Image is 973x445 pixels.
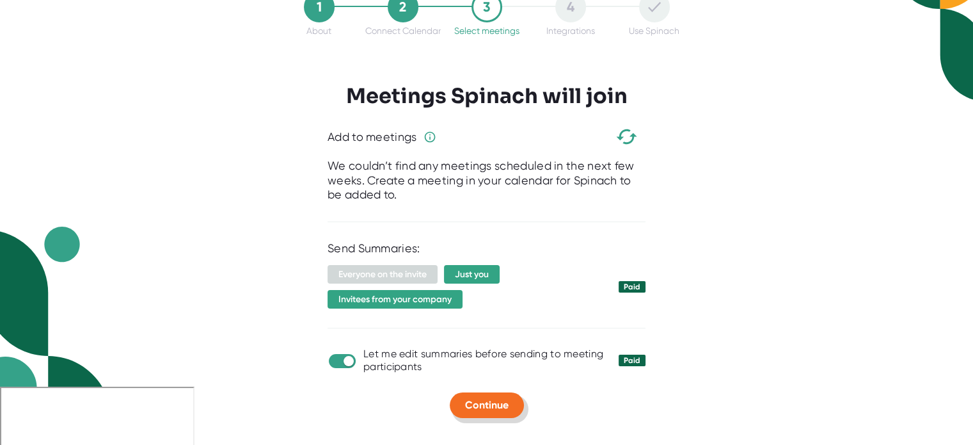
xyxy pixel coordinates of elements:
div: We couldn’t find any meetings scheduled in the next few weeks. Create a meeting in your calendar ... [328,159,645,202]
div: Paid [624,282,640,291]
h3: Meetings Spinach will join [346,84,628,108]
span: Invitees from your company [328,290,463,309]
div: About [306,26,331,36]
div: Let me edit summaries before sending to meeting participants [363,348,609,373]
div: Add to meetings [328,130,417,145]
span: Continue [465,399,509,411]
span: Just you [444,265,500,284]
button: Continue [450,392,524,418]
div: Paid [624,356,640,365]
div: Use Spinach [629,26,679,36]
div: Select meetings [454,26,519,36]
div: Send Summaries: [328,241,645,256]
div: Connect Calendar [365,26,441,36]
span: Everyone on the invite [328,265,438,284]
div: Integrations [546,26,595,36]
